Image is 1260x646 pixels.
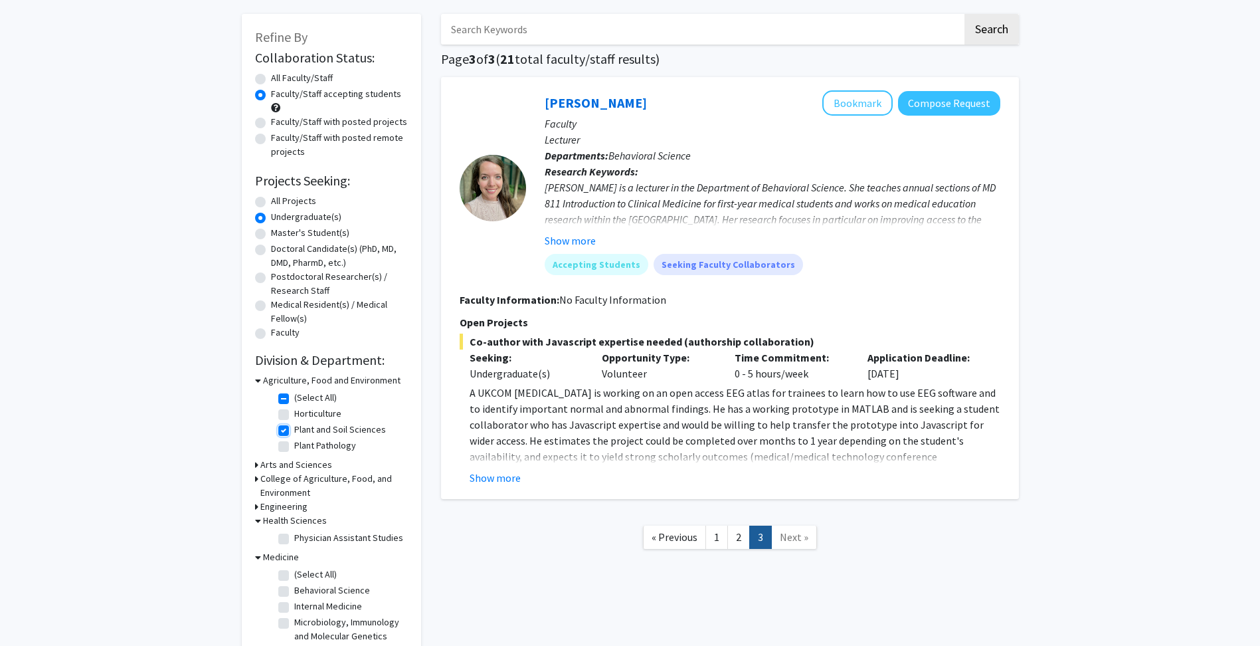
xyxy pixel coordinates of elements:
p: Faculty [545,116,1000,132]
span: A UKCOM [MEDICAL_DATA] is working on an open access EEG atlas for trainees to learn how to use EE... [470,386,1000,511]
span: Refine By [255,29,308,45]
p: Opportunity Type: [602,350,715,366]
span: « Previous [652,530,697,544]
nav: Page navigation [441,512,1019,566]
label: Faculty [271,326,300,340]
button: Search [964,14,1019,45]
label: Master's Student(s) [271,226,349,240]
h2: Projects Seeking: [255,173,408,189]
h2: Collaboration Status: [255,50,408,66]
h2: Division & Department: [255,352,408,368]
div: Volunteer [592,350,725,381]
input: Search Keywords [441,14,962,45]
p: Application Deadline: [867,350,980,366]
label: All Projects [271,194,316,208]
label: (Select All) [294,568,337,582]
label: Postdoctoral Researcher(s) / Research Staff [271,270,408,298]
h3: Engineering [260,500,308,514]
div: 0 - 5 hours/week [725,350,857,381]
span: 21 [500,51,515,67]
button: Compose Request to Lillian Sims [898,91,1000,116]
b: Faculty Information: [460,293,559,306]
h3: Health Sciences [263,514,327,528]
a: Next Page [771,526,817,549]
span: 3 [488,51,495,67]
h1: Page of ( total faculty/staff results) [441,51,1019,67]
div: Undergraduate(s) [470,366,583,381]
a: [PERSON_NAME] [545,94,647,111]
label: Horticulture [294,407,341,421]
iframe: Chat [10,586,56,636]
p: Lecturer [545,132,1000,148]
button: Show more [545,233,596,249]
label: Behavioral Science [294,584,370,597]
span: Behavioral Science [608,149,691,162]
p: Open Projects [460,314,1000,330]
label: Plant and Soil Sciences [294,423,386,437]
a: 3 [749,526,772,549]
label: Plant Pathology [294,439,356,453]
label: Microbiology, Immunology and Molecular Genetics [294,615,405,643]
label: Undergraduate(s) [271,210,341,224]
button: Add Lillian Sims to Bookmarks [822,90,893,116]
mat-chip: Seeking Faculty Collaborators [654,254,803,275]
label: Faculty/Staff accepting students [271,87,401,101]
b: Research Keywords: [545,165,638,178]
p: Time Commitment: [735,350,848,366]
span: Next » [780,530,808,544]
span: No Faculty Information [559,293,666,306]
p: Seeking: [470,350,583,366]
label: Medical Resident(s) / Medical Fellow(s) [271,298,408,326]
label: Physician Assistant Studies [294,531,403,545]
label: Faculty/Staff with posted projects [271,115,407,129]
label: Faculty/Staff with posted remote projects [271,131,408,159]
mat-chip: Accepting Students [545,254,648,275]
label: (Select All) [294,391,337,405]
label: All Faculty/Staff [271,71,333,85]
div: [PERSON_NAME] is a lecturer in the Department of Behavioral Science. She teaches annual sections ... [545,179,1000,307]
button: Show more [470,470,521,486]
a: 2 [727,526,750,549]
label: Internal Medicine [294,599,362,613]
label: Doctoral Candidate(s) (PhD, MD, DMD, PharmD, etc.) [271,242,408,270]
span: Co-author with Javascript expertise needed (authorship collaboration) [460,334,1000,350]
a: 1 [705,526,728,549]
b: Departments: [545,149,608,162]
a: Previous [643,526,706,549]
h3: Agriculture, Food and Environment [263,374,401,387]
h3: Arts and Sciences [260,458,332,472]
div: [DATE] [857,350,990,381]
h3: Medicine [263,550,299,564]
h3: College of Agriculture, Food, and Environment [260,472,408,500]
span: 3 [469,51,476,67]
